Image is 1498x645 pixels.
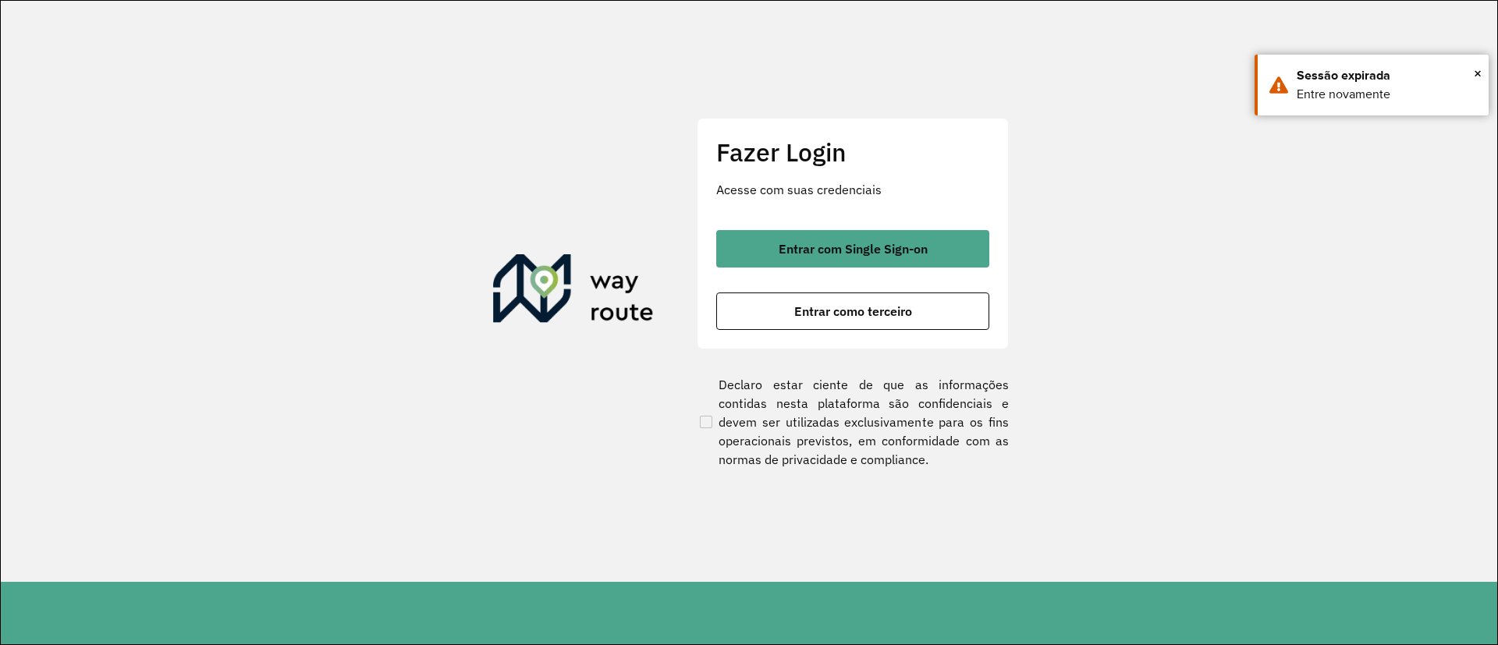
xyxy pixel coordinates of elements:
button: Close [1474,62,1482,85]
p: Acesse com suas credenciais [716,180,989,199]
div: Entre novamente [1297,85,1477,104]
div: Sessão expirada [1297,66,1477,85]
img: Roteirizador AmbevTech [493,254,654,329]
button: button [716,230,989,268]
label: Declaro estar ciente de que as informações contidas nesta plataforma são confidenciais e devem se... [697,375,1009,469]
button: button [716,292,989,330]
span: × [1474,62,1482,85]
span: Entrar como terceiro [794,305,912,317]
h2: Fazer Login [716,137,989,167]
span: Entrar com Single Sign-on [779,243,928,255]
